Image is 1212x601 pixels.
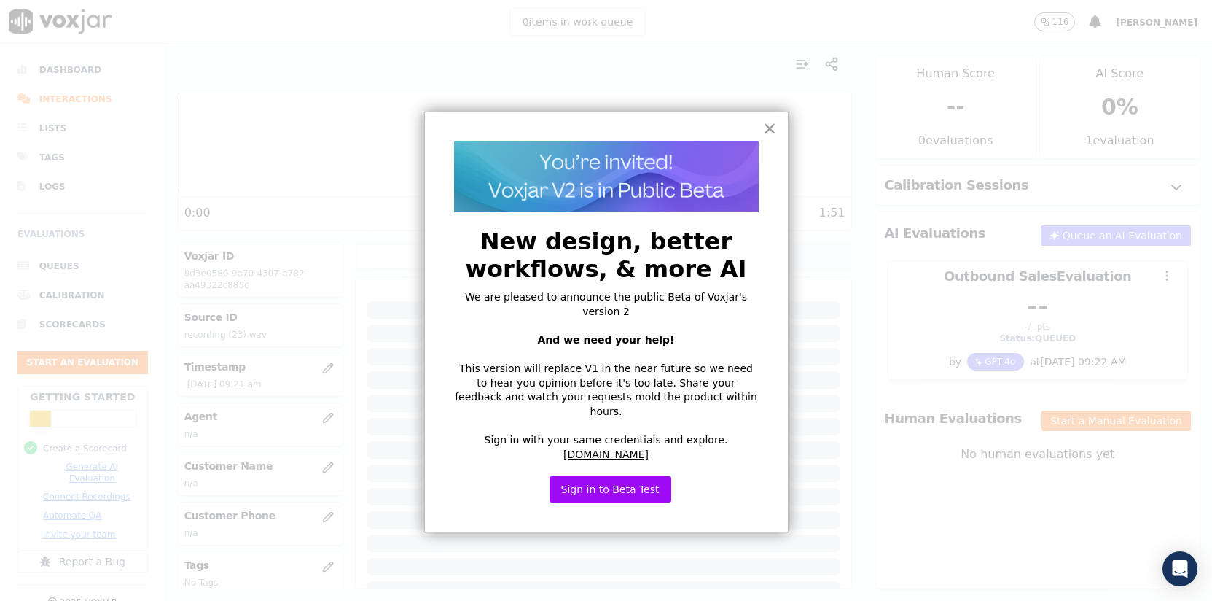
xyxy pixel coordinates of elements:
[550,476,671,503] button: Sign in to Beta Test
[454,290,759,319] p: We are pleased to announce the public Beta of Voxjar's version 2
[563,449,649,460] a: [DOMAIN_NAME]
[454,362,759,419] p: This version will replace V1 in the near future so we need to hear you opinion before it's too la...
[1162,551,1197,586] div: Open Intercom Messenger
[485,434,728,446] span: Sign in with your same credentials and explore.
[537,334,674,346] strong: And we need your help!
[454,228,759,284] h2: New design, better workflows, & more AI
[763,117,777,140] button: Close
